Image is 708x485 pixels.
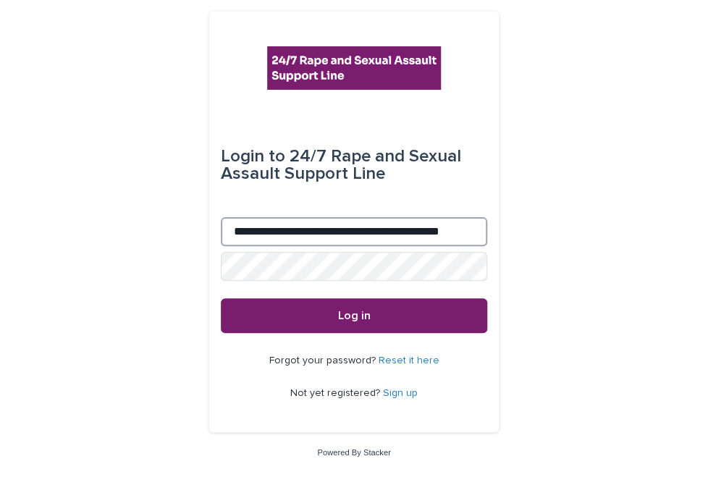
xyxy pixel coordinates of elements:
[383,388,418,398] a: Sign up
[267,46,441,90] img: rhQMoQhaT3yELyF149Cw
[379,355,439,366] a: Reset it here
[317,448,390,457] a: Powered By Stacker
[269,355,379,366] span: Forgot your password?
[338,310,371,321] span: Log in
[290,388,383,398] span: Not yet registered?
[221,148,285,165] span: Login to
[221,298,487,333] button: Log in
[221,136,487,194] div: 24/7 Rape and Sexual Assault Support Line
